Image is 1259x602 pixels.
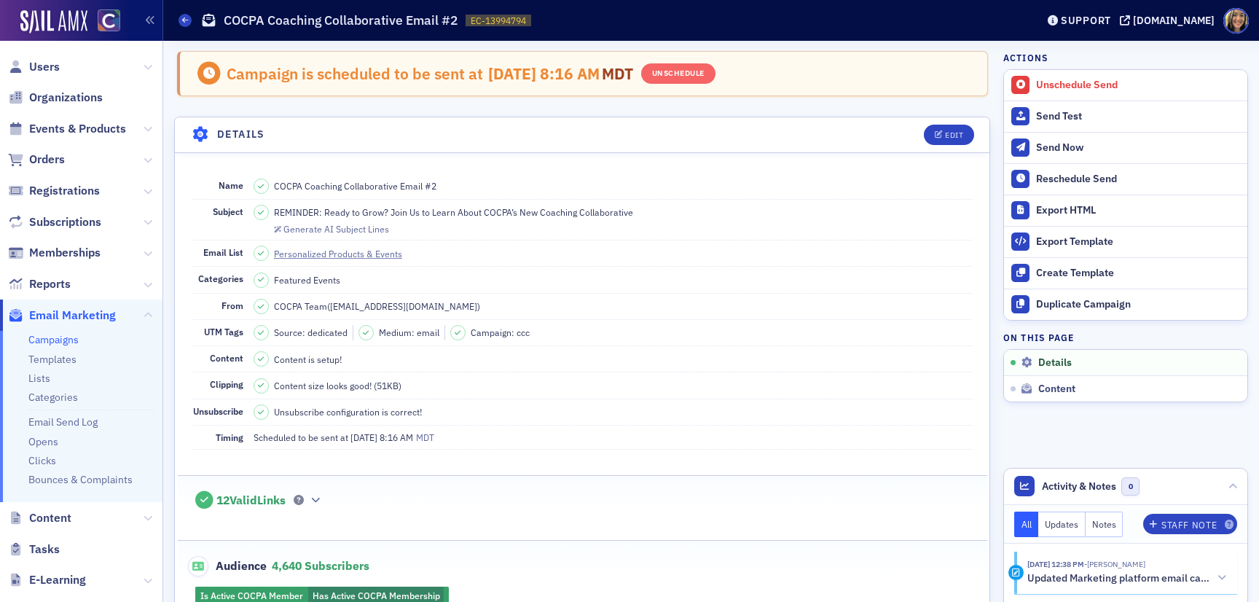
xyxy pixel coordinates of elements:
span: EC-13994794 [471,15,526,27]
a: Email Marketing [8,308,116,324]
span: Clipping [210,378,243,390]
div: Send Test [1036,110,1240,123]
span: Registrations [29,183,100,199]
span: Name [219,179,243,191]
button: Send Now [1004,132,1247,163]
span: Users [29,59,60,75]
span: Reports [29,276,71,292]
span: Content [210,352,243,364]
div: Unschedule Send [1036,79,1240,92]
div: Send Now [1036,141,1240,155]
a: Events & Products [8,121,126,137]
span: Activity & Notes [1042,479,1116,494]
div: Featured Events [274,273,340,286]
span: Lauren Standiford [1084,559,1145,569]
a: Subscriptions [8,214,101,230]
span: Tasks [29,542,60,558]
span: Organizations [29,90,103,106]
a: Export HTML [1004,195,1247,226]
button: Send Test [1004,101,1247,132]
div: Activity [1008,565,1024,580]
span: REMINDER: Ready to Grow? Join Us to Learn About COCPA’s New Coaching Collaborative [274,206,633,219]
button: Staff Note [1143,514,1237,534]
span: [DATE] [488,63,540,84]
a: Users [8,59,60,75]
button: Updates [1038,512,1086,537]
h4: Actions [1003,51,1048,64]
span: Categories [198,273,243,284]
span: Unsubscribe configuration is correct! [274,405,422,418]
a: Memberships [8,245,101,261]
span: Source: dedicated [274,326,348,339]
span: UTM Tags [204,326,243,337]
img: SailAMX [20,10,87,34]
span: 4,640 Subscribers [272,558,369,573]
span: Profile [1223,8,1249,34]
h4: On this page [1003,331,1248,344]
a: Create Template [1004,257,1247,289]
h5: Updated Marketing platform email campaign: COCPA Coaching Collaborative Email #2 [1027,572,1212,585]
div: Campaign is scheduled to be sent at [227,64,483,83]
a: Bounces & Complaints [28,473,133,486]
a: Content [8,510,71,526]
a: Registrations [8,183,100,199]
a: Tasks [8,542,60,558]
h4: Details [217,127,265,142]
a: Clicks [28,454,56,467]
a: Campaigns [28,333,79,346]
span: MDT [413,431,434,443]
a: Export Template [1004,226,1247,257]
span: 8:16 AM [540,63,600,84]
span: Subscriptions [29,214,101,230]
span: Memberships [29,245,101,261]
span: 8:16 AM [380,431,413,443]
span: From [221,300,243,311]
a: E-Learning [8,572,86,588]
span: Content is setup! [274,353,342,366]
button: Updated Marketing platform email campaign: COCPA Coaching Collaborative Email #2 [1027,571,1227,586]
div: Export HTML [1036,204,1240,217]
a: Organizations [8,90,103,106]
span: Medium: email [379,326,439,339]
button: Reschedule Send [1004,163,1247,195]
a: View Homepage [87,9,120,34]
div: Create Template [1036,267,1240,280]
button: Unschedule [641,63,715,84]
button: Edit [924,125,974,145]
a: Lists [28,372,50,385]
div: Export Template [1036,235,1240,249]
div: [DOMAIN_NAME] [1133,14,1215,27]
a: Email Send Log [28,415,98,429]
span: Orders [29,152,65,168]
button: Unschedule Send [1004,70,1247,101]
span: Audience [188,556,267,576]
div: Duplicate Campaign [1036,298,1240,311]
span: Events & Products [29,121,126,137]
h1: COCPA Coaching Collaborative Email #2 [224,12,458,29]
a: Opens [28,435,58,448]
div: Staff Note [1161,521,1217,529]
span: Campaign: ccc [471,326,530,339]
span: [DATE] [350,431,380,443]
button: Generate AI Subject Lines [274,222,389,235]
span: 0 [1121,477,1140,496]
span: COCPA Team ( [EMAIL_ADDRESS][DOMAIN_NAME] ) [274,300,480,313]
a: Categories [28,391,78,404]
a: Reports [8,276,71,292]
button: Notes [1086,512,1123,537]
span: Email List [203,246,243,258]
span: COCPA Coaching Collaborative Email #2 [274,179,436,192]
time: 8/11/2025 12:38 PM [1027,559,1084,569]
span: Timing [216,431,243,443]
div: Reschedule Send [1036,173,1240,186]
span: E-Learning [29,572,86,588]
span: Content [1038,383,1075,396]
span: 12 Valid Links [216,493,286,508]
div: Generate AI Subject Lines [283,225,389,233]
span: Subject [213,206,243,217]
button: [DOMAIN_NAME] [1120,15,1220,26]
span: Email Marketing [29,308,116,324]
div: Support [1061,14,1111,27]
div: Edit [945,131,963,139]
